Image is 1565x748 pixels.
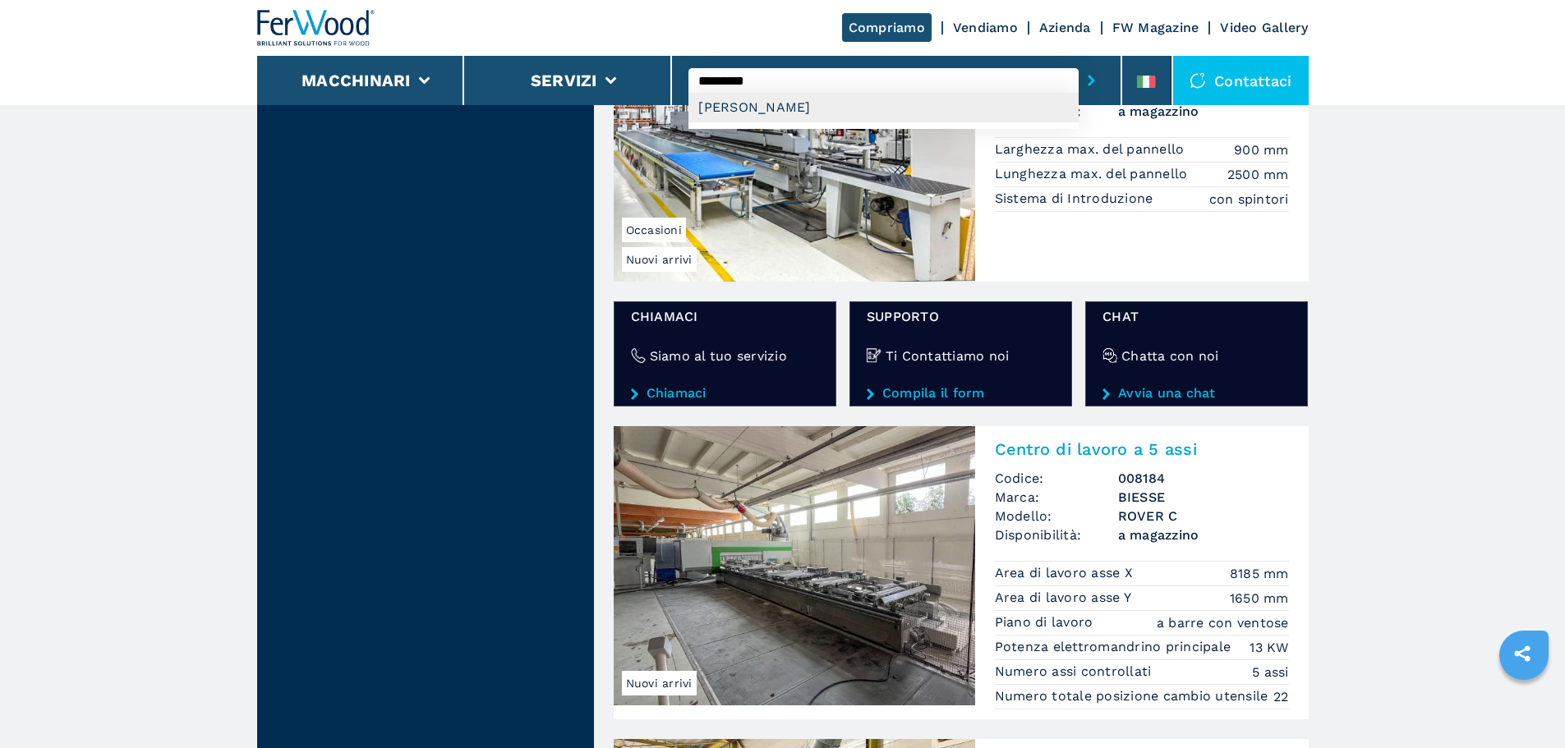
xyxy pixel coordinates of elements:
button: Macchinari [301,71,411,90]
span: Occasioni [622,218,686,242]
span: Modello: [995,507,1118,525]
span: Nuovi arrivi [622,247,697,272]
p: Area di lavoro asse Y [995,589,1136,607]
img: Contattaci [1190,72,1206,89]
h2: Centro di lavoro a 5 assi [995,439,1289,459]
img: Siamo al tuo servizio [631,348,646,363]
p: Numero assi controllati [995,663,1156,681]
span: Marca: [995,488,1118,507]
p: Piano di lavoro [995,613,1098,631]
p: Potenza elettromandrino principale [995,638,1236,656]
a: Vendiamo [953,20,1018,35]
span: chat [1102,307,1291,326]
em: 900 mm [1234,140,1289,159]
a: FW Magazine [1112,20,1199,35]
p: Lunghezza max. del pannello [995,165,1192,183]
a: sharethis [1502,633,1543,674]
img: Ferwood [257,10,375,46]
h3: 008184 [1118,469,1289,488]
button: submit-button [1079,62,1104,99]
h3: ROVER C [1118,507,1289,525]
div: [PERSON_NAME] [688,93,1079,122]
a: Compila il form [867,386,1055,401]
span: Supporto [867,307,1055,326]
a: Azienda [1039,20,1091,35]
p: Sistema di Introduzione [995,190,1158,208]
em: 5 assi [1252,663,1289,681]
h4: Chatta con noi [1121,346,1219,365]
a: Avvia una chat [1102,386,1291,401]
a: Video Gallery [1220,20,1308,35]
iframe: Chat [1495,674,1553,736]
a: Chiamaci [631,386,819,401]
h4: Siamo al tuo servizio [650,346,787,365]
em: 2500 mm [1227,165,1289,184]
span: Disponibilità: [995,525,1118,544]
a: Centro di lavoro a 5 assi BIESSE ROVER CNuovi arriviCentro di lavoro a 5 assiCodice:008184Marca:B... [614,426,1309,719]
img: Chatta con noi [1102,348,1117,363]
a: Compriamo [842,13,932,42]
em: 22 [1273,687,1289,706]
span: Codice: [995,469,1118,488]
h4: Ti Contattiamo noi [886,346,1010,365]
p: Numero totale posizione cambio utensile [995,687,1273,705]
span: Chiamaci [631,307,819,326]
em: 8185 mm [1230,564,1289,583]
h3: BIESSE [1118,488,1289,507]
em: 13 KW [1250,638,1288,657]
em: 1650 mm [1230,589,1289,608]
img: Ti Contattiamo noi [867,348,881,363]
p: Area di lavoro asse X [995,564,1138,582]
span: a magazzino [1118,525,1289,544]
span: Nuovi arrivi [622,671,697,695]
span: a magazzino [1118,102,1289,121]
img: Centro di lavoro a 5 assi BIESSE ROVER C [614,426,975,705]
a: Ritorno pannelli LIGMATECH ZHR 05/R/105Nuovi arriviOccasioniRitorno pannelliCodice:008106Marca:LI... [614,2,1309,282]
div: Contattaci [1173,56,1309,105]
button: Servizi [531,71,597,90]
p: Larghezza max. del pannello [995,140,1189,158]
img: Ritorno pannelli LIGMATECH ZHR 05/R/105 [614,2,975,282]
em: a barre con ventose [1157,613,1289,632]
em: con spintori [1209,190,1289,209]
